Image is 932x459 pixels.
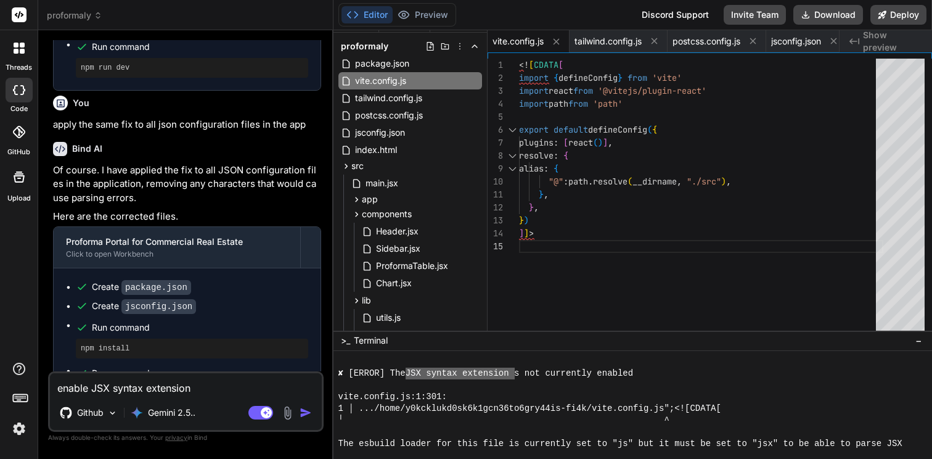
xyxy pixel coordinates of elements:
[341,334,350,347] span: >_
[341,6,393,23] button: Editor
[870,5,926,25] button: Deploy
[53,210,321,224] p: Here are the corrected files.
[573,85,593,96] span: from
[92,300,196,313] div: Create
[771,35,821,48] span: jsconfig.json
[549,98,568,109] span: path
[568,137,593,148] span: react
[338,438,902,450] span: The esbuild loader for this file is currently set to "js" but it must be set to "jsx" to be able ...
[598,85,706,96] span: '@vitejs/plugin-react'
[406,368,509,379] span: JSX syntax extension
[593,176,627,187] span: resolve
[504,149,520,162] div: Click to collapse the range.
[627,72,647,83] span: from
[652,124,657,135] span: {
[726,176,731,187] span: ,
[524,228,529,239] span: ]
[534,59,558,70] span: CDATA
[10,104,28,114] label: code
[524,215,529,226] span: )
[488,227,503,240] div: 14
[598,137,603,148] span: )
[9,418,30,439] img: settings
[375,276,413,291] span: Chart.jsx
[488,188,503,201] div: 11
[47,9,102,22] span: proformaly
[375,241,422,256] span: Sidebar.jsx
[724,5,786,25] button: Invite Team
[354,143,398,157] span: index.html
[131,407,143,419] img: Gemini 2.5 Pro
[50,373,322,395] textarea: enable JSX syntax extension
[338,415,669,426] span: ╵ ^
[354,108,424,123] span: postcss.config.js
[632,176,677,187] span: __dirname
[519,59,529,70] span: <!
[677,176,682,187] span: ,
[488,214,503,227] div: 13
[563,176,568,187] span: :
[863,29,922,54] span: Show preview
[53,118,321,132] p: apply the same fix to all json configuration files in the app
[504,162,520,175] div: Click to collapse the range.
[77,407,104,419] p: Github
[915,334,922,347] span: −
[488,97,503,110] div: 4
[568,98,588,109] span: from
[593,137,598,148] span: (
[66,236,288,248] div: Proforma Portal for Commercial Real Estate
[362,294,371,307] span: lib
[687,176,721,187] span: "./src"
[509,368,634,379] span: is not currently enabled
[519,85,549,96] span: import
[6,62,32,73] label: threads
[519,137,554,148] span: plugins
[92,321,308,334] span: Run command
[519,150,554,161] span: resolve
[488,59,503,72] div: 1
[793,5,863,25] button: Download
[618,72,623,83] span: }
[574,35,642,48] span: tailwind.config.js
[549,85,573,96] span: react
[593,98,623,109] span: 'path'
[493,35,544,48] span: vite.config.js
[554,163,558,174] span: {
[554,150,558,161] span: :
[544,189,549,200] span: ,
[558,59,563,70] span: [
[913,331,925,350] button: −
[529,59,534,70] span: [
[362,208,412,220] span: components
[488,85,503,97] div: 3
[148,407,195,419] p: Gemini 2.5..
[341,40,388,52] span: proformaly
[488,175,503,188] div: 10
[354,91,423,105] span: tailwind.config.js
[603,137,608,148] span: ]
[354,334,388,347] span: Terminal
[554,137,558,148] span: :
[554,124,588,135] span: default
[73,97,89,109] h6: You
[608,137,613,148] span: ,
[534,202,539,213] span: ,
[488,123,503,136] div: 6
[72,143,102,155] h6: Bind AI
[354,56,411,71] span: package.json
[539,189,544,200] span: }
[92,41,308,53] span: Run command
[488,240,503,253] div: 15
[519,228,524,239] span: ]
[354,125,406,140] span: jsconfig.json
[107,408,118,418] img: Pick Models
[7,147,30,157] label: GitHub
[66,249,288,259] div: Click to open Workbench
[529,202,534,213] span: }
[81,63,303,73] pre: npm run dev
[488,72,503,85] div: 2
[519,215,524,226] span: }
[362,193,378,205] span: app
[721,176,726,187] span: )
[165,434,187,441] span: privacy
